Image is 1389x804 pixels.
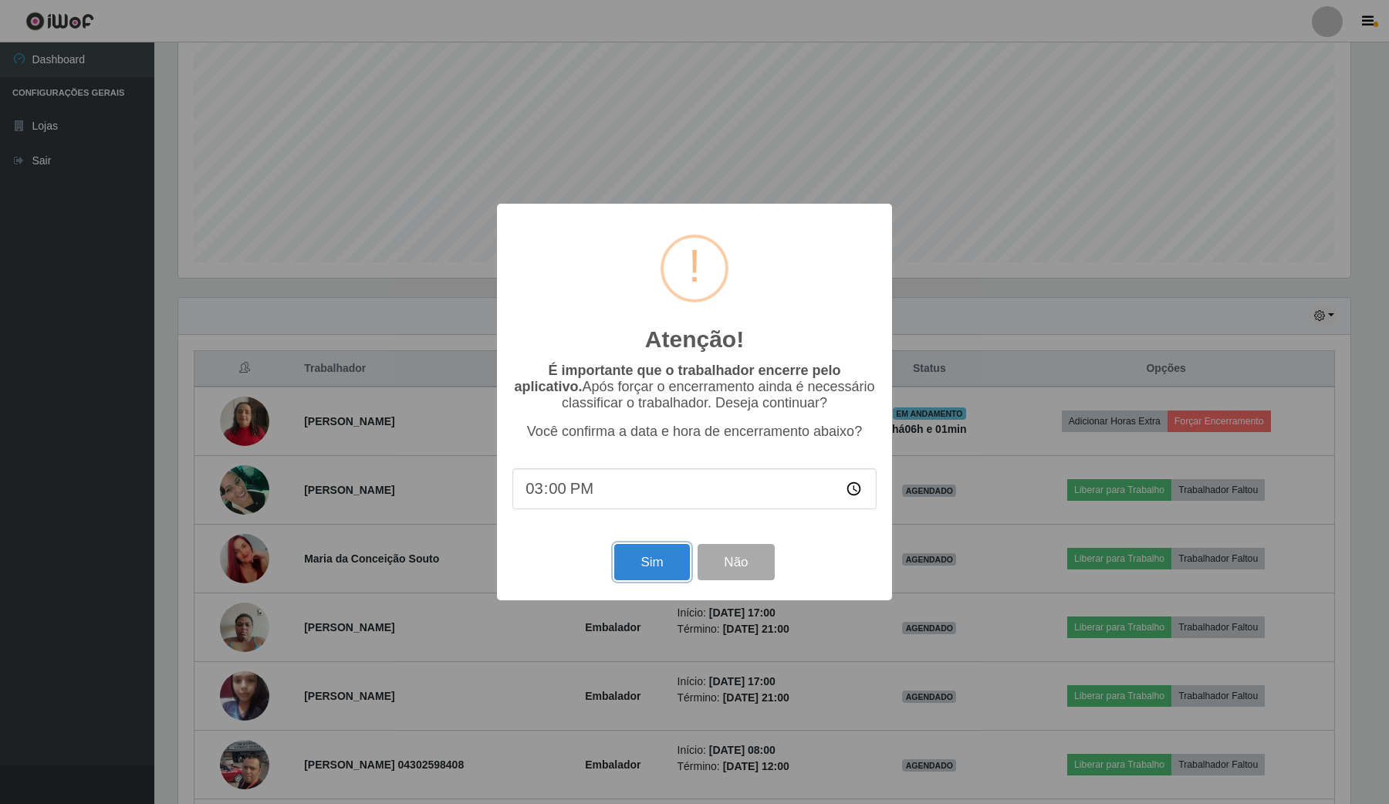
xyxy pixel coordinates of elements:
button: Não [698,544,774,580]
b: É importante que o trabalhador encerre pelo aplicativo. [514,363,840,394]
h2: Atenção! [645,326,744,353]
p: Você confirma a data e hora de encerramento abaixo? [512,424,877,440]
p: Após forçar o encerramento ainda é necessário classificar o trabalhador. Deseja continuar? [512,363,877,411]
button: Sim [614,544,689,580]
